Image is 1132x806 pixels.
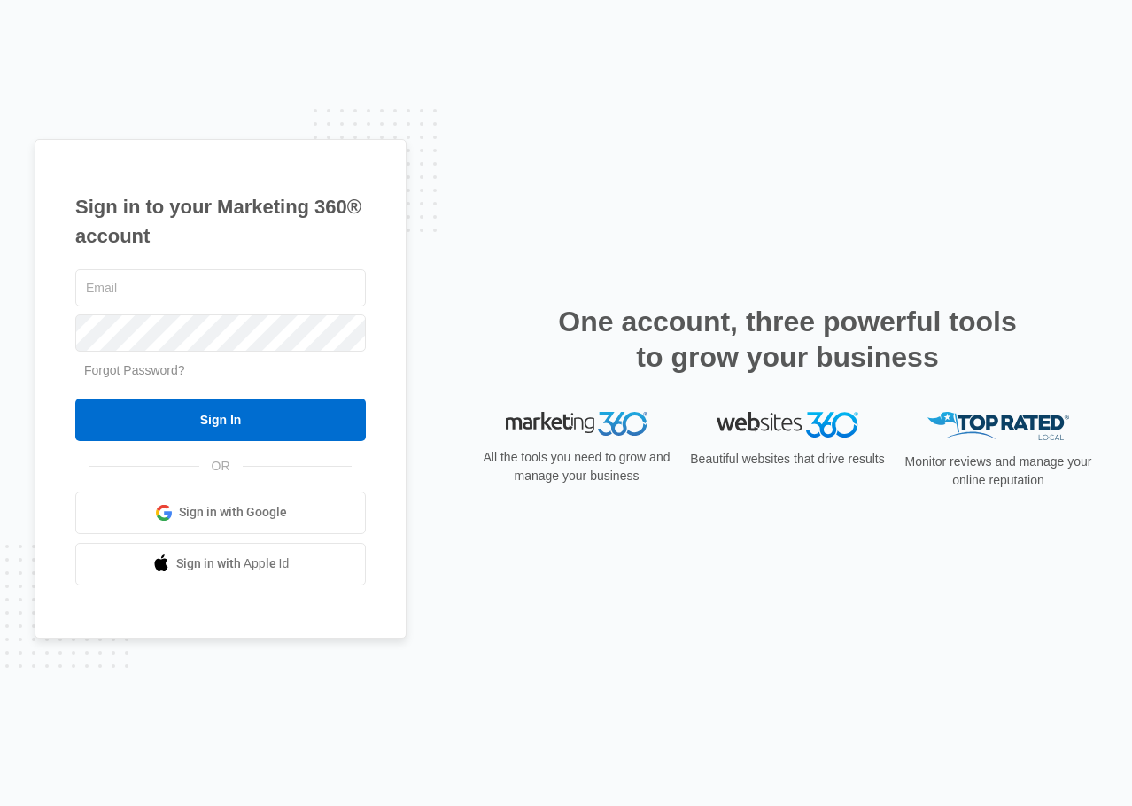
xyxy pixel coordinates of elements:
span: Sign in with Apple Id [176,554,290,573]
img: Marketing 360 [506,412,647,437]
p: All the tools you need to grow and manage your business [477,448,676,485]
img: Top Rated Local [927,412,1069,441]
h1: Sign in to your Marketing 360® account [75,192,366,251]
span: OR [199,457,243,476]
a: Sign in with Apple Id [75,543,366,585]
p: Monitor reviews and manage your online reputation [899,453,1097,490]
input: Sign In [75,399,366,441]
h2: One account, three powerful tools to grow your business [553,304,1022,375]
a: Sign in with Google [75,492,366,534]
span: Sign in with Google [179,503,287,522]
a: Forgot Password? [84,363,185,377]
p: Beautiful websites that drive results [688,450,887,469]
input: Email [75,269,366,306]
img: Websites 360 [717,412,858,438]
